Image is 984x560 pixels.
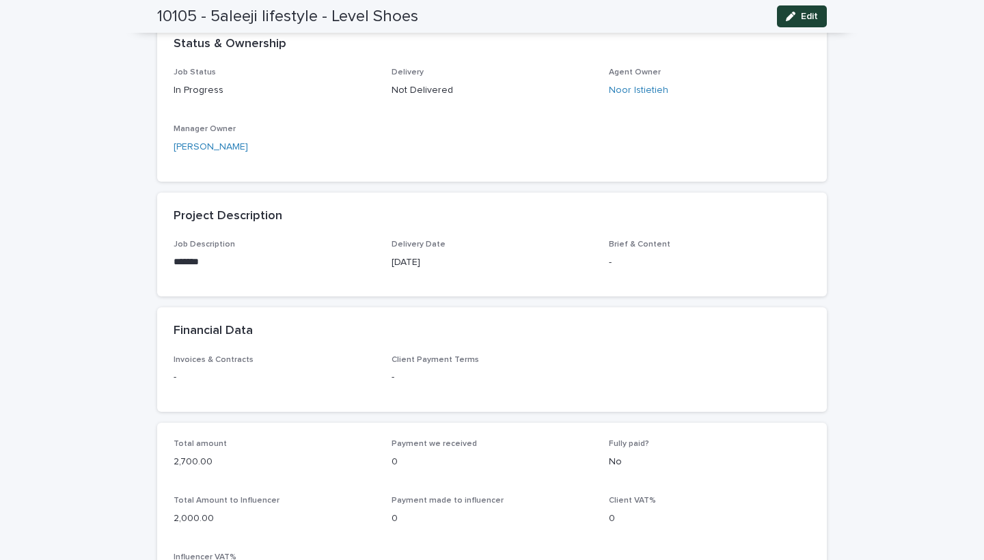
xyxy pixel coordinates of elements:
[174,37,286,52] h2: Status & Ownership
[174,68,216,76] span: Job Status
[609,68,661,76] span: Agent Owner
[392,440,477,448] span: Payment we received
[609,440,649,448] span: Fully paid?
[174,496,279,505] span: Total Amount to Influencer
[609,496,656,505] span: Client VAT%
[609,240,670,249] span: Brief & Content
[609,512,810,526] p: 0
[392,496,504,505] span: Payment made to influencer
[392,68,424,76] span: Delivery
[609,455,810,469] p: No
[392,512,593,526] p: 0
[392,83,593,98] p: Not Delivered
[174,455,375,469] p: 2,700.00
[609,255,810,270] p: -
[174,83,375,98] p: In Progress
[392,255,593,270] p: [DATE]
[174,209,282,224] h2: Project Description
[174,240,235,249] span: Job Description
[157,7,418,27] h2: 10105 - 5aleeji lifestyle - Level Shoes
[174,125,236,133] span: Manager Owner
[174,512,375,526] p: 2,000.00
[174,356,254,364] span: Invoices & Contracts
[174,440,227,448] span: Total amount
[174,324,253,339] h2: Financial Data
[777,5,827,27] button: Edit
[609,83,668,98] a: Noor Istietieh
[801,12,818,21] span: Edit
[174,370,375,384] p: -
[174,140,248,154] a: [PERSON_NAME]
[392,455,593,469] p: 0
[392,240,446,249] span: Delivery Date
[392,356,479,364] span: Client Payment Terms
[392,370,593,384] p: -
